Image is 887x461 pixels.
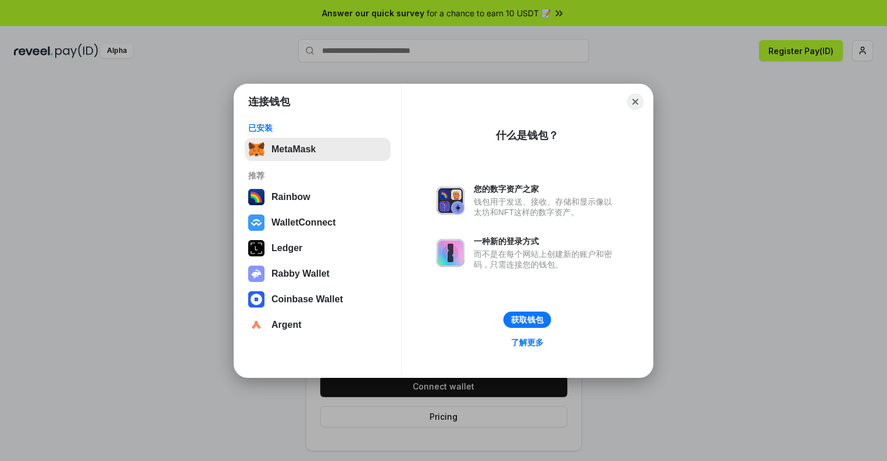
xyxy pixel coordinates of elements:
div: 而不是在每个网站上创建新的账户和密码，只需连接您的钱包。 [474,249,618,270]
div: Ledger [271,243,302,253]
button: Coinbase Wallet [245,288,391,311]
img: svg+xml,%3Csvg%20xmlns%3D%22http%3A%2F%2Fwww.w3.org%2F2000%2Fsvg%22%20fill%3D%22none%22%20viewBox... [437,239,464,267]
img: svg+xml,%3Csvg%20fill%3D%22none%22%20height%3D%2233%22%20viewBox%3D%220%200%2035%2033%22%20width%... [248,141,264,158]
button: Close [627,94,643,110]
div: 您的数字资产之家 [474,184,618,194]
img: svg+xml,%3Csvg%20xmlns%3D%22http%3A%2F%2Fwww.w3.org%2F2000%2Fsvg%22%20fill%3D%22none%22%20viewBox... [437,187,464,215]
button: Rainbow [245,185,391,209]
a: 了解更多 [504,335,550,350]
div: 已安装 [248,123,387,133]
img: svg+xml,%3Csvg%20xmlns%3D%22http%3A%2F%2Fwww.w3.org%2F2000%2Fsvg%22%20width%3D%2228%22%20height%3... [248,240,264,256]
div: Coinbase Wallet [271,294,343,305]
img: svg+xml,%3Csvg%20width%3D%2228%22%20height%3D%2228%22%20viewBox%3D%220%200%2028%2028%22%20fill%3D... [248,215,264,231]
div: Rabby Wallet [271,269,330,279]
button: WalletConnect [245,211,391,234]
div: 钱包用于发送、接收、存储和显示像以太坊和NFT这样的数字资产。 [474,196,618,217]
button: Ledger [245,237,391,260]
div: 了解更多 [511,337,543,348]
div: WalletConnect [271,217,336,228]
div: 获取钱包 [511,315,543,325]
div: Argent [271,320,302,330]
button: Argent [245,313,391,337]
button: 获取钱包 [503,312,551,328]
div: Rainbow [271,192,310,202]
div: MetaMask [271,144,316,155]
img: svg+xml,%3Csvg%20xmlns%3D%22http%3A%2F%2Fwww.w3.org%2F2000%2Fsvg%22%20fill%3D%22none%22%20viewBox... [248,266,264,282]
button: MetaMask [245,138,391,161]
div: 一种新的登录方式 [474,236,618,246]
img: svg+xml,%3Csvg%20width%3D%2228%22%20height%3D%2228%22%20viewBox%3D%220%200%2028%2028%22%20fill%3D... [248,291,264,308]
img: svg+xml,%3Csvg%20width%3D%22120%22%20height%3D%22120%22%20viewBox%3D%220%200%20120%20120%22%20fil... [248,189,264,205]
button: Rabby Wallet [245,262,391,285]
h1: 连接钱包 [248,95,290,109]
div: 什么是钱包？ [496,128,559,142]
div: 推荐 [248,170,387,181]
img: svg+xml,%3Csvg%20width%3D%2228%22%20height%3D%2228%22%20viewBox%3D%220%200%2028%2028%22%20fill%3D... [248,317,264,333]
